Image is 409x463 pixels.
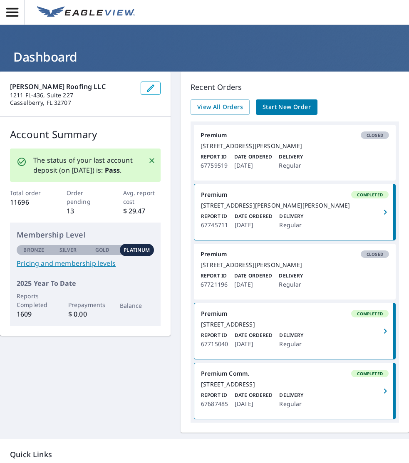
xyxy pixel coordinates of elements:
[235,220,273,230] p: [DATE]
[352,192,388,198] span: Completed
[10,82,134,92] p: [PERSON_NAME] Roofing LLC
[10,188,48,197] p: Total order
[235,213,273,220] p: Date Ordered
[362,132,388,138] span: Closed
[279,220,303,230] p: Regular
[17,229,154,240] p: Membership Level
[279,391,303,399] p: Delivery
[279,280,303,290] p: Regular
[17,309,51,319] p: 1609
[105,166,120,175] b: Pass
[201,202,389,209] div: [STREET_ADDRESS][PERSON_NAME][PERSON_NAME]
[234,272,272,280] p: Date Ordered
[10,99,134,106] p: Casselberry, FL 32707
[279,153,303,161] p: Delivery
[17,258,154,268] a: Pricing and membership levels
[197,102,243,112] span: View All Orders
[124,246,150,254] p: Platinum
[352,371,388,376] span: Completed
[120,301,154,310] p: Balance
[191,99,250,115] a: View All Orders
[201,142,389,150] div: [STREET_ADDRESS][PERSON_NAME]
[201,391,228,399] p: Report ID
[123,206,161,216] p: $ 29.47
[68,300,103,309] p: Prepayments
[234,280,272,290] p: [DATE]
[201,272,228,280] p: Report ID
[95,246,109,254] p: Gold
[201,381,389,388] div: [STREET_ADDRESS]
[279,213,303,220] p: Delivery
[263,102,311,112] span: Start New Order
[194,125,396,181] a: PremiumClosed[STREET_ADDRESS][PERSON_NAME]Report ID67759519Date Ordered[DATE]DeliveryRegular
[10,48,399,65] h1: Dashboard
[201,250,389,258] div: Premium
[201,310,389,317] div: Premium
[59,246,77,254] p: Silver
[279,272,303,280] p: Delivery
[67,188,104,206] p: Order pending
[17,292,51,309] p: Reports Completed
[234,161,272,171] p: [DATE]
[352,311,388,317] span: Completed
[32,1,140,24] a: EV Logo
[362,251,388,257] span: Closed
[10,92,134,99] p: 1211 FL-436, Suite 227
[37,6,135,19] img: EV Logo
[279,332,303,339] p: Delivery
[201,321,389,328] div: [STREET_ADDRESS]
[234,153,272,161] p: Date Ordered
[194,244,396,300] a: PremiumClosed[STREET_ADDRESS][PERSON_NAME]Report ID67721196Date Ordered[DATE]DeliveryRegular
[10,197,48,207] p: 11696
[201,261,389,269] div: [STREET_ADDRESS][PERSON_NAME]
[201,131,389,139] div: Premium
[146,155,157,166] button: Close
[279,161,303,171] p: Regular
[201,399,228,409] p: 67687485
[256,99,317,115] a: Start New Order
[201,191,389,198] div: Premium
[10,449,399,460] p: Quick Links
[10,127,161,142] p: Account Summary
[201,339,228,349] p: 67715040
[194,363,395,419] a: Premium Comm.Completed[STREET_ADDRESS]Report ID67687485Date Ordered[DATE]DeliveryRegular
[201,220,228,230] p: 67745711
[68,309,103,319] p: $ 0.00
[201,161,228,171] p: 67759519
[235,339,273,349] p: [DATE]
[201,332,228,339] p: Report ID
[235,332,273,339] p: Date Ordered
[33,155,138,175] p: The status of your last account deposit (on [DATE]) is: .
[201,153,228,161] p: Report ID
[279,399,303,409] p: Regular
[17,278,154,288] p: 2025 Year To Date
[67,206,104,216] p: 13
[201,213,228,220] p: Report ID
[235,399,273,409] p: [DATE]
[201,280,228,290] p: 67721196
[279,339,303,349] p: Regular
[194,184,395,240] a: PremiumCompleted[STREET_ADDRESS][PERSON_NAME][PERSON_NAME]Report ID67745711Date Ordered[DATE]Deli...
[23,246,44,254] p: Bronze
[235,391,273,399] p: Date Ordered
[201,370,389,377] div: Premium Comm.
[194,303,395,359] a: PremiumCompleted[STREET_ADDRESS]Report ID67715040Date Ordered[DATE]DeliveryRegular
[191,82,399,93] p: Recent Orders
[123,188,161,206] p: Avg. report cost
